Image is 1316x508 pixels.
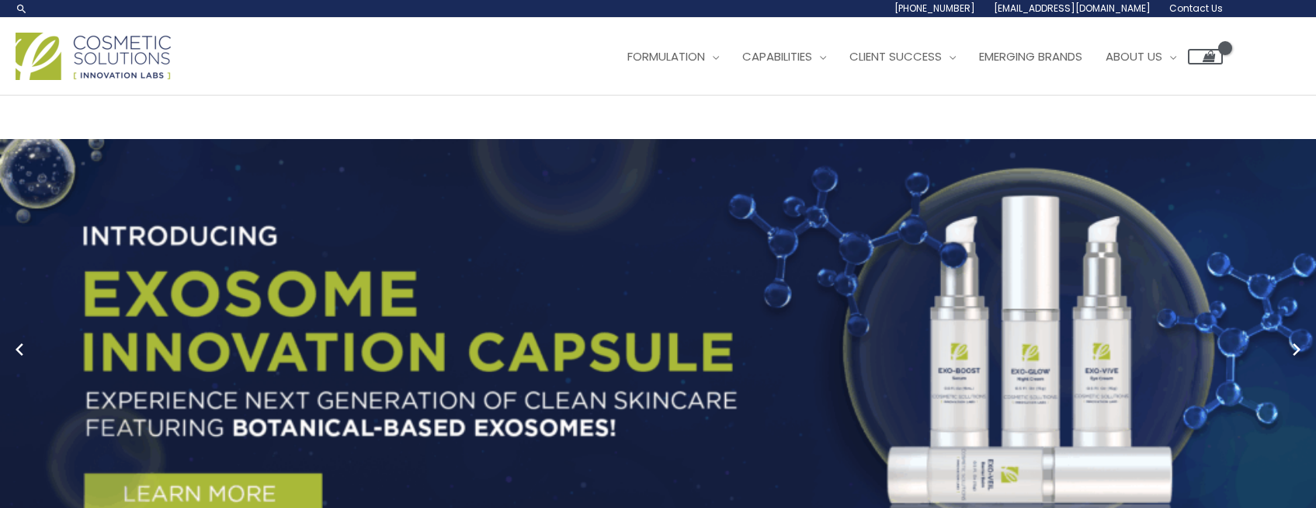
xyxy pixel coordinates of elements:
a: Client Success [838,33,967,80]
span: About Us [1106,48,1162,64]
span: Capabilities [742,48,812,64]
img: Cosmetic Solutions Logo [16,33,171,80]
button: Previous slide [8,338,31,361]
span: [EMAIL_ADDRESS][DOMAIN_NAME] [994,2,1151,15]
a: Formulation [616,33,731,80]
span: Client Success [849,48,942,64]
a: Search icon link [16,2,28,15]
nav: Site Navigation [604,33,1223,80]
a: View Shopping Cart, empty [1188,49,1223,64]
span: [PHONE_NUMBER] [894,2,975,15]
span: Formulation [627,48,705,64]
a: Capabilities [731,33,838,80]
span: Emerging Brands [979,48,1082,64]
a: Emerging Brands [967,33,1094,80]
button: Next slide [1285,338,1308,361]
a: About Us [1094,33,1188,80]
span: Contact Us [1169,2,1223,15]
